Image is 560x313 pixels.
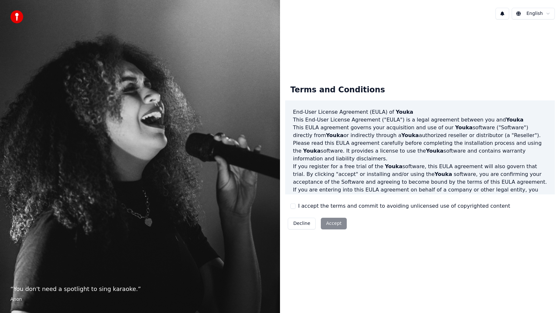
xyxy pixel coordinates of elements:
[293,163,547,186] p: If you register for a free trial of the software, this EULA agreement will also govern that trial...
[288,218,316,229] button: Decline
[401,132,419,138] span: Youka
[10,284,270,294] p: “ You don't need a spotlight to sing karaoke. ”
[293,108,547,116] h3: End-User License Agreement (EULA) of
[435,171,452,177] span: Youka
[426,148,443,154] span: Youka
[293,116,547,124] p: This End-User License Agreement ("EULA") is a legal agreement between you and
[303,148,321,154] span: Youka
[10,10,23,23] img: youka
[298,202,510,210] label: I accept the terms and commit to avoiding unlicensed use of copyrighted content
[10,296,270,303] footer: Anon
[385,163,402,169] span: Youka
[455,124,472,131] span: Youka
[326,132,344,138] span: Youka
[293,139,547,163] p: Please read this EULA agreement carefully before completing the installation process and using th...
[285,80,390,100] div: Terms and Conditions
[293,186,547,225] p: If you are entering into this EULA agreement on behalf of a company or other legal entity, you re...
[396,109,413,115] span: Youka
[293,124,547,139] p: This EULA agreement governs your acquisition and use of our software ("Software") directly from o...
[506,117,523,123] span: Youka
